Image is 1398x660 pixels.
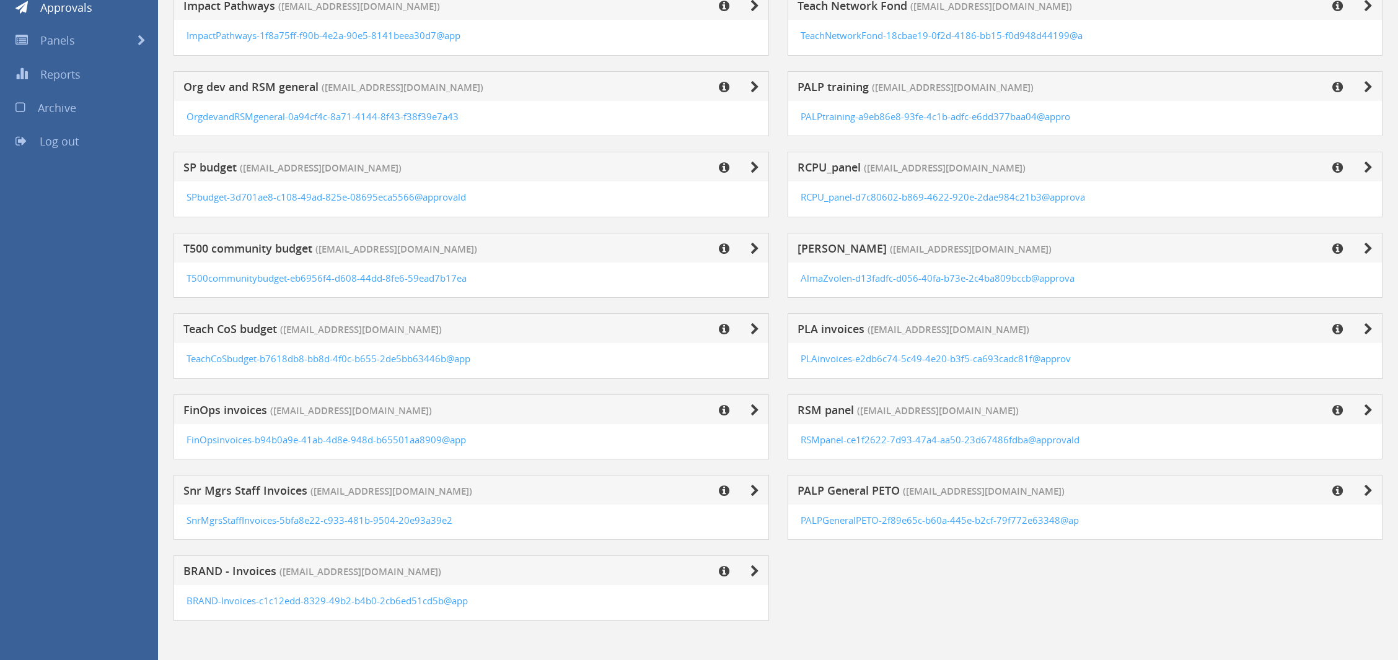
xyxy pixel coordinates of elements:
[798,241,887,256] span: [PERSON_NAME]
[868,323,1029,336] span: ([EMAIL_ADDRESS][DOMAIN_NAME])
[187,352,470,365] a: TeachCoSbudget-b7618db8-bb8d-4f0c-b655-2de5bb63446b@app
[187,272,467,284] a: T500communitybudget-eb6956f4-d608-44dd-8fe6-59ead7b17ea
[890,243,1052,256] span: ([EMAIL_ADDRESS][DOMAIN_NAME])
[38,100,76,115] span: Archive
[40,33,75,48] span: Panels
[801,272,1075,284] a: AlmaZvolen-d13fadfc-d056-40fa-b73e-2c4ba809bccb@approva
[322,81,483,94] span: ([EMAIL_ADDRESS][DOMAIN_NAME])
[270,404,432,417] span: ([EMAIL_ADDRESS][DOMAIN_NAME])
[183,241,312,256] span: T500 community budget
[798,79,869,94] span: PALP training
[187,191,466,203] a: SPbudget-3d701ae8-c108-49ad-825e-08695eca5566@approvald
[801,514,1079,526] a: PALPGeneralPETO-2f89e65c-b60a-445e-b2cf-79f772e63348@ap
[279,565,441,578] span: ([EMAIL_ADDRESS][DOMAIN_NAME])
[183,160,237,175] span: SP budget
[240,162,402,175] span: ([EMAIL_ADDRESS][DOMAIN_NAME])
[801,433,1079,446] a: RSMpanel-ce1f2622-7d93-47a4-aa50-23d67486fdba@approvald
[187,594,468,607] a: BRAND-Invoices-c1c12edd-8329-49b2-b4b0-2cb6ed51cd5b@app
[801,352,1071,365] a: PLAinvoices-e2db6c74-5c49-4e20-b3f5-ca693cadc81f@approv
[798,402,854,417] span: RSM panel
[187,433,466,446] a: FinOpsinvoices-b94b0a9e-41ab-4d8e-948d-b65501aa8909@app
[310,485,472,498] span: ([EMAIL_ADDRESS][DOMAIN_NAME])
[187,29,460,41] a: ImpactPathways-1f8a75ff-f90b-4e2a-90e5-8141beea30d7@app
[187,110,459,123] a: OrgdevandRSMgeneral-0a94cf4c-8a71-4144-8f43-f38f39e7a43
[40,67,81,82] span: Reports
[864,162,1026,175] span: ([EMAIL_ADDRESS][DOMAIN_NAME])
[183,483,307,498] span: Snr Mgrs Staff Invoices
[801,29,1083,41] a: TeachNetworkFond-18cbae19-0f2d-4186-bb15-f0d948d44199@a
[798,483,900,498] span: PALP General PETO
[183,402,267,417] span: FinOps invoices
[183,321,277,336] span: Teach CoS budget
[857,404,1019,417] span: ([EMAIL_ADDRESS][DOMAIN_NAME])
[798,321,864,336] span: PLA invoices
[40,134,79,149] span: Log out
[872,81,1034,94] span: ([EMAIL_ADDRESS][DOMAIN_NAME])
[183,79,319,94] span: Org dev and RSM general
[280,323,442,336] span: ([EMAIL_ADDRESS][DOMAIN_NAME])
[187,514,452,526] a: SnrMgrsStaffInvoices-5bfa8e22-c933-481b-9504-20e93a39e2
[798,160,861,175] span: RCPU_panel
[183,563,276,578] span: BRAND - Invoices
[801,191,1085,203] a: RCPU_panel-d7c80602-b869-4622-920e-2dae984c21b3@approva
[315,243,477,256] span: ([EMAIL_ADDRESS][DOMAIN_NAME])
[903,485,1065,498] span: ([EMAIL_ADDRESS][DOMAIN_NAME])
[801,110,1070,123] a: PALPtraining-a9eb86e8-93fe-4c1b-adfc-e6dd377baa04@appro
